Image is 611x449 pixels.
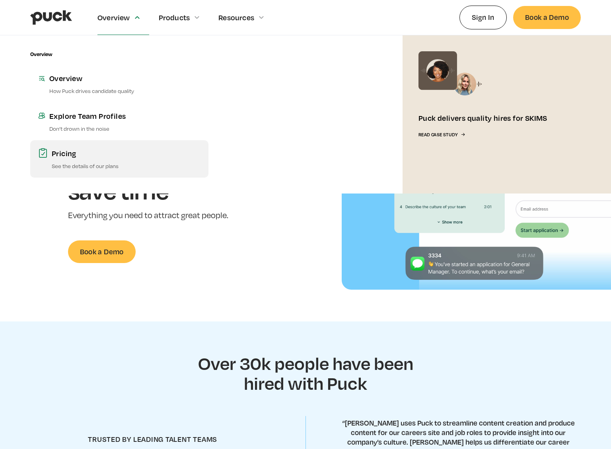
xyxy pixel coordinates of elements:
[49,111,200,121] div: Explore Team Profiles
[418,113,547,123] div: Puck delivers quality hires for SKIMS
[159,13,190,22] div: Products
[68,125,257,203] h1: Get quality candidates, and save time
[218,13,254,22] div: Resources
[188,353,423,393] h2: Over 30k people have been hired with Puck
[30,51,52,57] div: Overview
[418,132,457,137] div: Read Case Study
[49,73,200,83] div: Overview
[49,125,200,132] p: Don’t drown in the noise
[68,210,257,221] p: Everything you need to attract great people.
[30,65,208,103] a: OverviewHow Puck drives candidate quality
[88,435,217,444] h4: trusted by leading talent teams
[30,140,208,178] a: PricingSee the details of our plans
[52,162,200,170] p: See the details of our plans
[513,6,581,29] a: Book a Demo
[459,6,507,29] a: Sign In
[52,148,200,158] div: Pricing
[97,13,130,22] div: Overview
[68,240,136,263] a: Book a Demo
[403,35,581,194] a: Puck delivers quality hires for SKIMSRead Case Study
[30,103,208,140] a: Explore Team ProfilesDon’t drown in the noise
[49,87,200,95] p: How Puck drives candidate quality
